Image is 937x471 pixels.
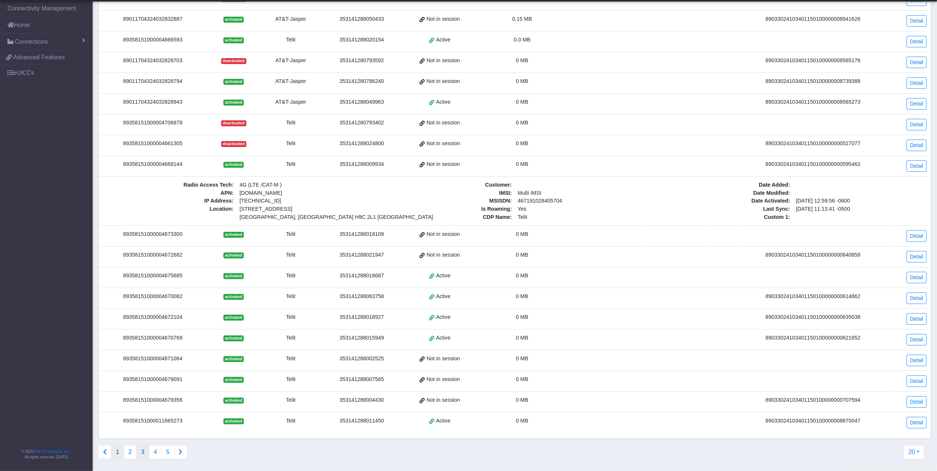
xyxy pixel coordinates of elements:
[103,417,203,425] div: 89358151000011665273
[659,205,793,213] span: Last Sync :
[265,57,317,65] div: AT&T-Jasper
[326,77,398,86] div: 353141280786240
[223,100,244,106] span: activated
[436,313,451,321] span: Active
[223,253,244,258] span: activated
[907,396,927,408] a: Detail
[103,77,203,86] div: 89011704324032828794
[426,396,460,404] span: Not in session
[98,445,187,459] nav: Connections list navigation
[265,396,317,404] div: Telit
[103,98,203,106] div: 89011704324032828943
[907,36,927,47] a: Detail
[326,355,398,363] div: 353141288002525
[223,418,244,424] span: activated
[741,77,886,86] div: 89033024103401150100000008739388
[907,15,927,27] a: Detail
[907,230,927,242] a: Detail
[103,160,203,168] div: 89358151000004668144
[907,417,927,428] a: Detail
[265,160,317,168] div: Telit
[436,334,451,342] span: Active
[907,251,927,263] a: Detail
[741,98,886,106] div: 89033024103401150100000008565273
[326,15,398,23] div: 353141288050433
[741,251,886,259] div: 89033024103401150100000000640858
[793,205,927,213] span: [DATE] 11:13:41 -0500
[426,160,460,168] span: Not in session
[741,313,886,321] div: 89033024103401150100000000635038
[515,213,649,221] span: Telit
[516,293,528,299] span: 0 MB
[326,272,398,280] div: 353141288018687
[516,120,528,126] span: 0 MB
[512,16,532,22] span: 0.15 MB
[240,205,368,213] span: [STREET_ADDRESS]
[436,36,451,44] span: Active
[223,356,244,362] span: activated
[381,205,515,213] span: Is Roaming :
[907,355,927,366] a: Detail
[381,213,515,221] span: CDP Name :
[659,213,793,221] span: Custom 1 :
[265,140,317,148] div: Telit
[326,230,398,238] div: 353141288018109
[223,162,244,168] span: activated
[103,355,203,363] div: 89358151000004671064
[103,15,203,23] div: 89011704324032832887
[426,140,460,148] span: Not in session
[741,160,886,168] div: 89033024103401150100000000595462
[221,141,246,147] span: deactivated
[103,375,203,384] div: 89358151000004679091
[741,293,886,301] div: 89033024103401150100000000614862
[516,314,528,320] span: 0 MB
[741,334,886,342] div: 89033024103401150100000000621652
[326,98,398,106] div: 353141288049963
[111,445,124,459] button: 1
[136,445,149,459] button: 3
[518,206,526,212] span: Yes
[223,294,244,300] span: activated
[265,417,317,425] div: Telit
[436,272,451,280] span: Active
[103,197,237,205] span: IP Address :
[426,355,460,363] span: Not in session
[516,397,528,403] span: 0 MB
[103,205,237,221] span: Location :
[516,335,528,341] span: 0 MB
[516,231,528,237] span: 0 MB
[426,251,460,259] span: Not in session
[516,376,528,382] span: 0 MB
[436,98,451,106] span: Active
[741,396,886,404] div: 89033024103401150100000000707594
[223,377,244,383] span: activated
[793,197,927,205] span: [DATE] 12:59:56 -0600
[223,315,244,321] span: activated
[907,293,927,304] a: Detail
[907,375,927,387] a: Detail
[516,273,528,278] span: 0 MB
[326,375,398,384] div: 353141288007565
[741,417,886,425] div: 89033024103401150100000008870047
[907,313,927,325] a: Detail
[149,445,162,459] button: 4
[221,120,246,126] span: deactivated
[426,15,460,23] span: Not in session
[103,119,203,127] div: 89358151000004706878
[265,313,317,321] div: Telit
[103,293,203,301] div: 89358151000004670082
[326,119,398,127] div: 353141280793402
[426,77,460,86] span: Not in session
[103,36,203,44] div: 89358151000004666593
[223,79,244,85] span: activated
[659,197,793,205] span: Date Activated :
[326,36,398,44] div: 353141288020154
[326,334,398,342] div: 353141288015949
[265,355,317,363] div: Telit
[124,445,137,459] button: 2
[240,213,368,221] span: [GEOGRAPHIC_DATA], [GEOGRAPHIC_DATA] H9C 2L1 [GEOGRAPHIC_DATA]
[265,272,317,280] div: Telit
[515,197,649,205] span: 467191028405704
[436,293,451,301] span: Active
[103,272,203,280] div: 89358151000004675685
